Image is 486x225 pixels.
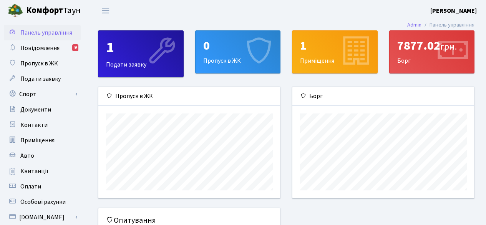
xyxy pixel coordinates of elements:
[300,38,370,53] div: 1
[26,4,63,17] b: Комфорт
[196,31,280,73] div: Пропуск в ЖК
[407,21,421,29] a: Admin
[4,56,81,71] a: Пропуск в ЖК
[4,148,81,163] a: Авто
[396,17,486,33] nav: breadcrumb
[20,105,51,114] span: Документи
[4,117,81,133] a: Контакти
[4,40,81,56] a: Повідомлення9
[20,44,60,52] span: Повідомлення
[20,136,55,145] span: Приміщення
[96,4,115,17] button: Переключити навігацію
[20,198,66,206] span: Особові рахунки
[4,87,81,102] a: Спорт
[430,7,477,15] b: [PERSON_NAME]
[106,216,272,225] h5: Опитування
[4,133,81,148] a: Приміщення
[20,182,41,191] span: Оплати
[98,30,184,77] a: 1Подати заявку
[106,38,176,57] div: 1
[4,194,81,210] a: Особові рахунки
[4,102,81,117] a: Документи
[26,4,81,17] span: Таун
[4,179,81,194] a: Оплати
[20,59,58,68] span: Пропуск в ЖК
[20,152,34,160] span: Авто
[292,31,377,73] div: Приміщення
[430,6,477,15] a: [PERSON_NAME]
[292,87,474,106] div: Борг
[4,210,81,225] a: [DOMAIN_NAME]
[8,3,23,18] img: logo.png
[397,38,467,53] div: 7877.02
[421,21,474,29] li: Панель управління
[72,44,78,51] div: 9
[292,30,378,73] a: 1Приміщення
[195,30,281,73] a: 0Пропуск в ЖК
[4,71,81,87] a: Подати заявку
[390,31,474,73] div: Борг
[20,121,48,129] span: Контакти
[98,31,183,77] div: Подати заявку
[4,163,81,179] a: Квитанції
[20,75,61,83] span: Подати заявку
[98,87,280,106] div: Пропуск в ЖК
[20,28,72,37] span: Панель управління
[203,38,273,53] div: 0
[20,167,48,175] span: Квитанції
[4,25,81,40] a: Панель управління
